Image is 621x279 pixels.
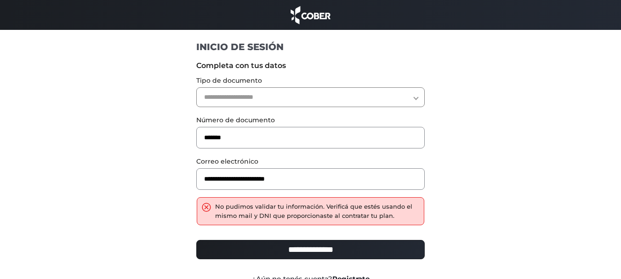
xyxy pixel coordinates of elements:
[215,202,419,220] div: No pudimos validar tu información. Verificá que estés usando el mismo mail y DNI que proporcionas...
[196,115,425,125] label: Número de documento
[288,5,333,25] img: cober_marca.png
[196,76,425,85] label: Tipo de documento
[196,157,425,166] label: Correo electrónico
[196,41,425,53] h1: INICIO DE SESIÓN
[196,60,425,71] label: Completa con tus datos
